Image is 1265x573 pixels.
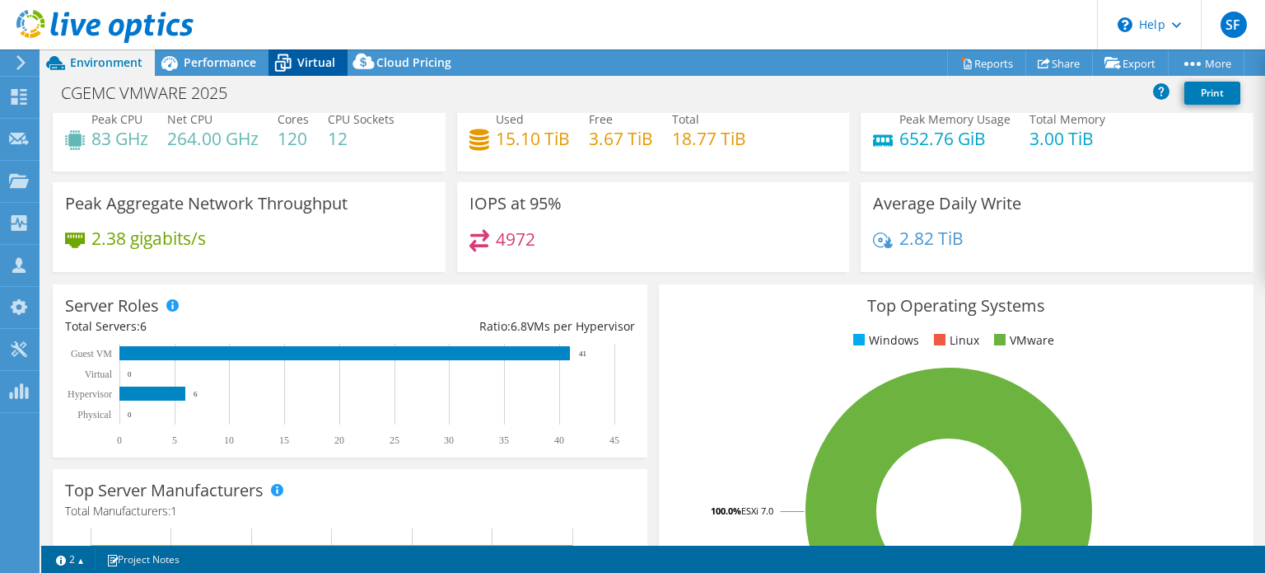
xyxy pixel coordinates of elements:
h4: 83 GHz [91,129,148,148]
span: Used [496,111,524,127]
span: Virtual [297,54,335,70]
tspan: 100.0% [711,505,741,517]
h3: Average Daily Write [873,195,1021,213]
h4: 18.77 TiB [672,129,746,148]
h4: 652.76 GiB [899,129,1011,148]
span: 6 [140,318,147,334]
text: 5 [172,434,177,446]
a: Project Notes [95,549,191,570]
text: 41 [579,350,586,358]
span: Peak CPU [91,111,142,127]
text: 10 [224,434,234,446]
span: Total Memory [1029,111,1105,127]
tspan: ESXi 7.0 [741,505,773,517]
text: Hypervisor [68,388,112,400]
h3: Server Roles [65,297,159,315]
div: Total Servers: [65,317,350,336]
text: 20 [334,434,344,446]
h4: Total Manufacturers: [65,502,635,520]
span: Cloud Pricing [376,54,451,70]
h3: Top Server Manufacturers [65,481,264,500]
svg: \n [1118,17,1132,32]
text: 45 [609,434,619,446]
h4: 3.00 TiB [1029,129,1105,148]
li: VMware [990,331,1054,350]
h4: 2.82 TiB [899,229,964,247]
text: 35 [499,434,509,446]
text: 0 [128,370,132,378]
span: Cores [278,111,309,127]
span: 1 [170,503,177,519]
h4: 2.38 gigabits/s [91,229,206,247]
h3: Top Operating Systems [671,297,1241,315]
span: Performance [184,54,256,70]
a: More [1168,50,1244,76]
h3: Peak Aggregate Network Throughput [65,195,348,213]
text: 6 [194,390,198,398]
li: Windows [849,331,919,350]
span: CPU Sockets [328,111,394,127]
span: Peak Memory Usage [899,111,1011,127]
span: Net CPU [167,111,212,127]
span: 6.8 [511,318,527,334]
text: Physical [77,409,111,420]
h4: 120 [278,129,309,148]
text: 25 [390,434,399,446]
a: Print [1184,82,1240,105]
text: 0 [128,411,132,419]
text: 30 [444,434,454,446]
a: 2 [44,549,96,570]
text: Virtual [85,369,113,380]
div: Ratio: VMs per Hypervisor [350,317,635,336]
a: Export [1092,50,1169,76]
h4: 264.00 GHz [167,129,259,148]
h3: IOPS at 95% [469,195,562,213]
h4: 15.10 TiB [496,129,570,148]
text: Guest VM [71,348,112,359]
span: Free [589,111,613,127]
a: Reports [947,50,1026,76]
h4: 3.67 TiB [589,129,653,148]
text: 15 [279,434,289,446]
h4: 12 [328,129,394,148]
span: SF [1221,12,1247,38]
text: 0 [117,434,122,446]
span: Total [672,111,699,127]
h1: CGEMC VMWARE 2025 [54,84,253,102]
text: 40 [554,434,564,446]
li: Linux [930,331,979,350]
h4: 4972 [496,230,535,248]
span: Environment [70,54,142,70]
a: Share [1025,50,1093,76]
